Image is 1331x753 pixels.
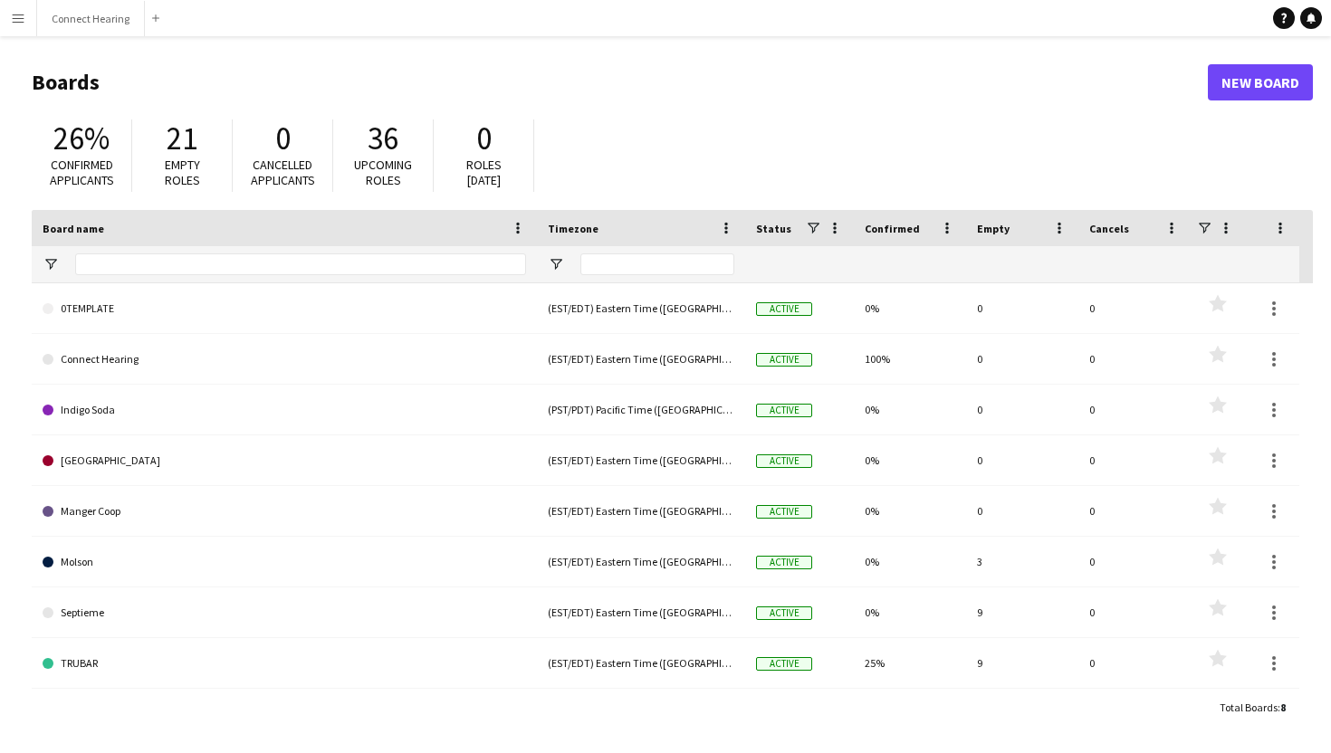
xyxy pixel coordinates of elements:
span: Confirmed [865,222,920,235]
span: Active [756,454,812,468]
div: (EST/EDT) Eastern Time ([GEOGRAPHIC_DATA] & [GEOGRAPHIC_DATA]) [537,486,745,536]
span: Cancelled applicants [251,157,315,188]
a: Septieme [43,587,526,638]
span: Board name [43,222,104,235]
input: Board name Filter Input [75,253,526,275]
div: 0 [966,435,1078,485]
a: Connect Hearing [43,334,526,385]
span: Total Boards [1220,701,1278,714]
span: Cancels [1089,222,1129,235]
div: 0 [1078,334,1191,384]
button: Open Filter Menu [43,256,59,272]
div: (EST/EDT) Eastern Time ([GEOGRAPHIC_DATA] & [GEOGRAPHIC_DATA]) [537,283,745,333]
div: : [1220,690,1286,725]
div: 0% [854,385,966,434]
div: 3 [966,537,1078,586]
div: 0 [1078,537,1191,586]
div: 25% [854,638,966,688]
span: 8 [1280,701,1286,714]
span: Active [756,657,812,671]
span: Active [756,353,812,367]
span: 36 [368,119,398,158]
span: 26% [53,119,110,158]
span: Empty [977,222,1010,235]
a: 0TEMPLATE [43,283,526,334]
div: (EST/EDT) Eastern Time ([GEOGRAPHIC_DATA] & [GEOGRAPHIC_DATA]) [537,587,745,637]
div: 0% [854,435,966,485]
div: (EST/EDT) Eastern Time ([GEOGRAPHIC_DATA] & [GEOGRAPHIC_DATA]) [537,435,745,485]
button: Open Filter Menu [548,256,564,272]
div: (EST/EDT) Eastern Time ([GEOGRAPHIC_DATA] & [GEOGRAPHIC_DATA]) [537,334,745,384]
div: (EST/EDT) Eastern Time ([GEOGRAPHIC_DATA] & [GEOGRAPHIC_DATA]) [537,537,745,586]
a: Indigo Soda [43,385,526,435]
span: Active [756,404,812,417]
a: Manger Coop [43,486,526,537]
div: 9 [966,587,1078,637]
div: 9 [966,638,1078,688]
span: Upcoming roles [354,157,412,188]
div: 0 [1078,435,1191,485]
div: 0 [966,283,1078,333]
span: Empty roles [165,157,200,188]
span: Timezone [548,222,598,235]
span: Active [756,606,812,620]
div: 0% [854,587,966,637]
div: 0 [966,486,1078,536]
div: 100% [854,334,966,384]
span: Active [756,556,812,569]
h1: Boards [32,69,1208,96]
div: 0 [1078,486,1191,536]
a: Molson [43,537,526,587]
div: 0 [1078,638,1191,688]
span: Active [756,505,812,519]
div: 0 [1078,587,1191,637]
span: Roles [DATE] [466,157,502,188]
span: Status [756,222,791,235]
div: 0 [1078,283,1191,333]
span: 21 [167,119,197,158]
input: Timezone Filter Input [580,253,734,275]
div: 0 [966,385,1078,434]
div: 0 [1078,385,1191,434]
span: 0 [275,119,291,158]
a: TRUBAR [43,638,526,689]
div: (PST/PDT) Pacific Time ([GEOGRAPHIC_DATA] & [GEOGRAPHIC_DATA]) [537,385,745,434]
div: 0% [854,537,966,586]
span: 0 [476,119,492,158]
div: 0 [966,334,1078,384]
div: 0% [854,486,966,536]
div: (EST/EDT) Eastern Time ([GEOGRAPHIC_DATA] & [GEOGRAPHIC_DATA]) [537,638,745,688]
a: New Board [1208,64,1313,100]
span: Active [756,302,812,316]
button: Connect Hearing [37,1,145,36]
div: 0% [854,283,966,333]
span: Confirmed applicants [50,157,114,188]
a: [GEOGRAPHIC_DATA] [43,435,526,486]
